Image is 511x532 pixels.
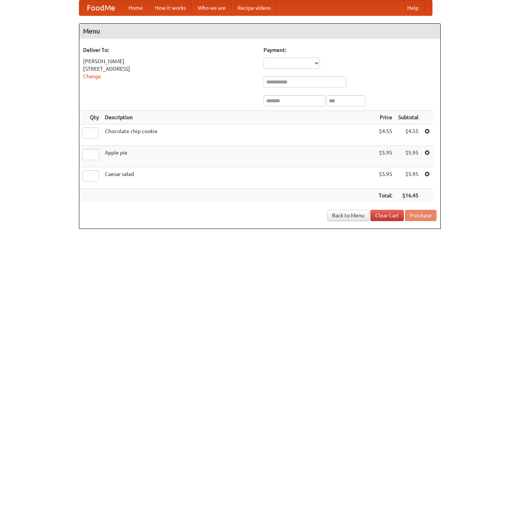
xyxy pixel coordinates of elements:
[123,0,149,15] a: Home
[149,0,192,15] a: How it works
[395,146,422,167] td: $5.95
[376,111,395,124] th: Price
[401,0,425,15] a: Help
[232,0,277,15] a: Recipe videos
[83,46,256,54] h5: Deliver To:
[370,210,404,221] a: Clear Cart
[102,167,376,189] td: Caesar salad
[102,111,376,124] th: Description
[102,146,376,167] td: Apple pie
[83,58,256,65] div: [PERSON_NAME]
[405,210,437,221] button: Purchase
[264,46,437,54] h5: Payment:
[376,124,395,146] td: $4.55
[83,65,256,73] div: [STREET_ADDRESS]
[395,189,422,203] th: $16.45
[395,111,422,124] th: Subtotal
[79,0,123,15] a: FoodMe
[395,124,422,146] td: $4.55
[102,124,376,146] td: Chocolate chip cookie
[83,73,101,79] a: Change
[79,24,440,39] h4: Menu
[192,0,232,15] a: Who we are
[79,111,102,124] th: Qty
[376,146,395,167] td: $5.95
[376,167,395,189] td: $5.95
[327,210,369,221] a: Back to Menu
[376,189,395,203] th: Total:
[395,167,422,189] td: $5.95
